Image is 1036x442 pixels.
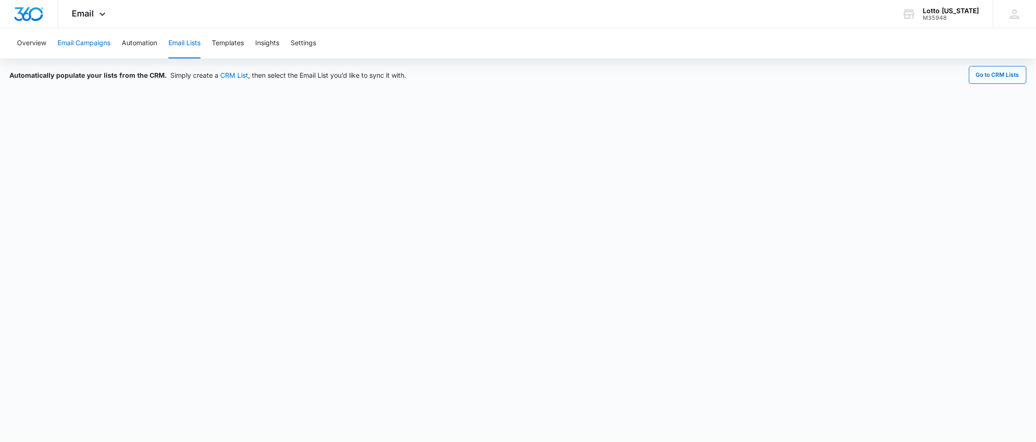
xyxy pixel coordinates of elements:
[9,70,406,80] div: Simply create a , then select the Email List you’d like to sync it with.
[220,71,248,79] a: CRM List
[291,28,316,58] button: Settings
[923,15,979,21] div: account id
[212,28,244,58] button: Templates
[72,8,94,18] span: Email
[969,66,1027,84] button: Go to CRM Lists
[9,71,167,79] span: Automatically populate your lists from the CRM.
[923,7,979,15] div: account name
[255,28,279,58] button: Insights
[17,28,46,58] button: Overview
[122,28,157,58] button: Automation
[168,28,201,58] button: Email Lists
[58,28,110,58] button: Email Campaigns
